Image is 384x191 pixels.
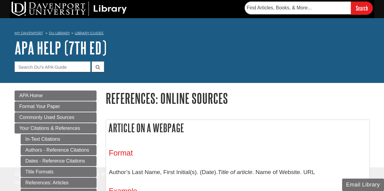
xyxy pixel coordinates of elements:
[21,134,97,144] a: In-Text Citations
[49,31,70,35] a: DU Library
[342,179,384,191] button: Email Library
[109,149,366,157] h3: Format
[19,126,80,131] span: Your Citations & References
[109,163,366,181] p: Author’s Last Name, First Initial(s). (Date). . Name of Website. URL
[21,145,97,155] a: Authors - Reference Citations
[21,167,97,177] a: Title Formats
[21,178,97,188] a: References: Articles
[15,101,97,112] a: Format Your Paper
[75,31,104,35] a: Library Guides
[19,104,60,109] span: Format Your Paper
[218,169,252,175] i: Title of article
[351,2,373,15] input: Search
[19,115,74,120] span: Commonly Used Sources
[15,61,90,72] input: Search DU's APA Guide
[245,2,373,15] form: Searches DU Library's articles, books, and more
[15,29,370,39] nav: breadcrumb
[15,123,97,133] a: Your Citations & References
[106,91,370,106] h1: References: Online Sources
[245,2,351,14] input: Find Articles, Books, & More...
[106,120,369,136] h2: Article on a Webpage
[19,93,43,98] span: APA Home
[15,112,97,123] a: Commonly Used Sources
[15,38,107,57] a: APA Help (7th Ed)
[15,31,43,36] a: My Davenport
[12,2,127,16] img: DU Library
[21,156,97,166] a: Dates - Reference Citations
[15,91,97,101] a: APA Home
